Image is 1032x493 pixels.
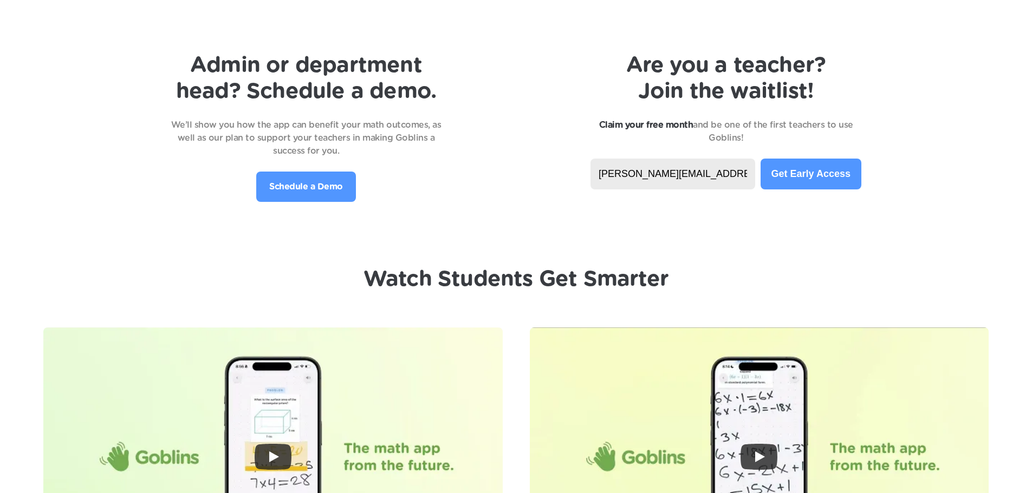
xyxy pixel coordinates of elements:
[255,444,291,470] button: Play
[171,119,442,157] p: We’ll show you how the app can benefit your math outcomes, as well as our plan to support your te...
[590,52,861,104] h1: Are you a teacher? Join the waitlist!
[269,180,343,193] p: Schedule a Demo
[256,172,356,202] a: Schedule a Demo
[741,444,777,470] button: Play
[590,159,755,189] input: name@yourschool.org
[364,266,668,292] h1: Watch Students Get Smarter
[590,119,861,144] p: and be one of the first teachers to use Goblins!
[599,121,693,129] strong: Claim your free month
[171,52,442,104] h1: Admin or department head? Schedule a demo.
[761,159,861,189] button: Get Early Access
